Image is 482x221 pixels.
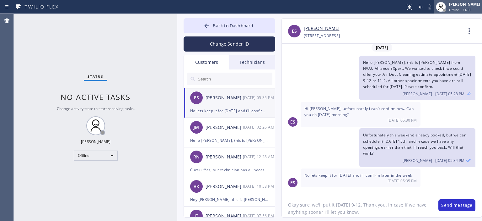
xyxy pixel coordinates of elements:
[388,178,417,184] span: [DATE] 05:35 PM
[243,153,276,160] div: 09/08/2025 9:28 AM
[435,91,464,97] span: [DATE] 05:28 PM
[243,94,276,101] div: 09/09/2025 9:35 AM
[449,2,480,7] div: [PERSON_NAME]
[290,119,295,126] span: ES
[190,196,269,203] div: Hey [PERSON_NAME], this is [PERSON_NAME] from 5 Star Air. Sorry for catching you at a bad time on...
[197,73,272,85] input: Search
[243,183,276,190] div: 09/08/2025 9:58 AM
[195,213,198,220] span: JT
[190,166,269,174] div: Curtiu “Yes, our technician has all necessary equipment in his car to take care of the cleaning.”
[359,128,475,167] div: 09/09/2025 9:34 AM
[229,55,275,69] div: Technicians
[206,124,243,131] div: [PERSON_NAME]
[403,158,432,163] span: [PERSON_NAME]
[61,92,131,102] span: No active tasks
[193,153,200,161] span: RN
[301,169,420,187] div: 09/09/2025 9:35 AM
[184,36,275,52] button: Change Sender ID
[190,107,269,114] div: No lets keep it for [DATE] and i'll confirm later in the week
[359,56,475,100] div: 09/09/2025 9:28 AM
[184,55,229,69] div: Customers
[57,106,135,111] span: Change activity state to start receiving tasks.
[190,137,269,144] div: Hello [PERSON_NAME], this is [PERSON_NAME] from 5 Star Air. I wasn't able to reach you over the p...
[438,199,475,211] button: Send message
[194,94,199,102] span: ES
[282,193,432,217] textarea: Okay sure, we'll put it [DATE] 9-12. Thank you. In case if we have anyhting sooner I'll let you k...
[388,118,417,123] span: [DATE] 05:30 PM
[304,32,340,39] div: [STREET_ADDRESS]
[363,60,471,89] span: Hello [PERSON_NAME], this is [PERSON_NAME] from HVAC Alliance EXpert. We wanted to check if we co...
[304,25,340,32] a: [PERSON_NAME]
[449,8,471,12] span: Offline | 14:56
[363,132,466,156] span: Unfortunately this weekend already booked, but we can schedule it [DATE] 15th, and in case we hav...
[403,91,432,97] span: [PERSON_NAME]
[301,102,420,127] div: 09/09/2025 9:30 AM
[425,3,434,11] button: Mute
[194,124,199,131] span: JM
[206,94,243,102] div: [PERSON_NAME]
[243,124,276,131] div: 09/08/2025 9:26 AM
[206,213,243,220] div: [PERSON_NAME]
[290,179,295,186] span: ES
[372,44,392,52] span: [DATE]
[194,183,199,190] span: VK
[184,18,275,33] button: Back to Dashboard
[304,106,414,117] span: Hi [PERSON_NAME], unfortunately i can't confirm now. Can you do [DATE] morning?
[292,28,297,35] span: ES
[88,74,104,79] span: Status
[74,151,118,161] div: Offline
[206,153,243,161] div: [PERSON_NAME]
[435,158,464,163] span: [DATE] 05:34 PM
[243,212,276,219] div: 09/08/2025 9:56 AM
[206,183,243,190] div: [PERSON_NAME]
[304,173,412,178] span: No lets keep it for [DATE] and i'll confirm later in the week
[81,139,110,144] div: [PERSON_NAME]
[213,23,253,29] span: Back to Dashboard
